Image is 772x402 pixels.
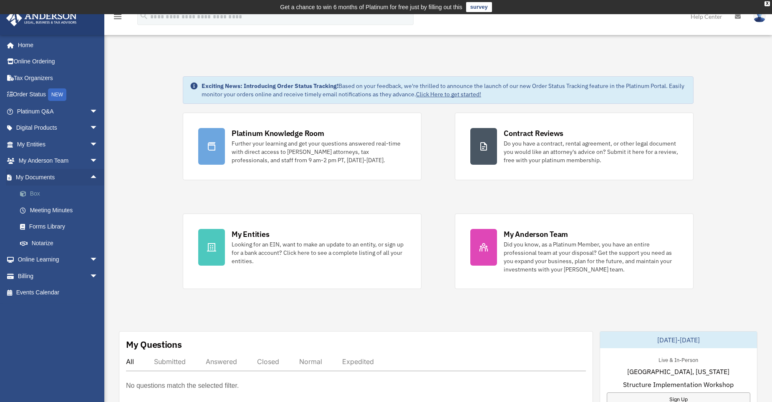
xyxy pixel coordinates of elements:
[455,113,694,180] a: Contract Reviews Do you have a contract, rental agreement, or other legal document you would like...
[90,120,106,137] span: arrow_drop_down
[466,2,492,12] a: survey
[90,268,106,285] span: arrow_drop_down
[280,2,462,12] div: Get a chance to win 6 months of Platinum for free just by filling out this
[6,70,111,86] a: Tax Organizers
[90,251,106,269] span: arrow_drop_down
[504,128,563,138] div: Contract Reviews
[12,202,111,219] a: Meeting Minutes
[12,235,111,251] a: Notarize
[504,240,678,274] div: Did you know, as a Platinum Member, you have an entire professional team at your disposal? Get th...
[232,240,406,265] div: Looking for an EIN, want to make an update to an entity, or sign up for a bank account? Click her...
[202,82,338,90] strong: Exciting News: Introducing Order Status Tracking!
[139,11,149,20] i: search
[764,1,770,6] div: close
[504,229,568,239] div: My Anderson Team
[4,10,79,26] img: Anderson Advisors Platinum Portal
[113,15,123,22] a: menu
[206,357,237,366] div: Answered
[627,367,729,377] span: [GEOGRAPHIC_DATA], [US_STATE]
[12,186,111,202] a: Box
[126,380,239,392] p: No questions match the selected filter.
[90,136,106,153] span: arrow_drop_down
[753,10,766,23] img: User Pic
[623,379,734,389] span: Structure Implementation Workshop
[90,169,106,186] span: arrow_drop_up
[90,103,106,120] span: arrow_drop_down
[6,153,111,169] a: My Anderson Teamarrow_drop_down
[90,153,106,170] span: arrow_drop_down
[416,90,481,98] a: Click Here to get started!
[600,332,757,348] div: [DATE]-[DATE]
[6,169,111,186] a: My Documentsarrow_drop_up
[652,355,705,364] div: Live & In-Person
[12,219,111,235] a: Forms Library
[183,113,421,180] a: Platinum Knowledge Room Further your learning and get your questions answered real-time with dire...
[257,357,279,366] div: Closed
[6,53,111,70] a: Online Ordering
[6,86,111,103] a: Order StatusNEW
[48,88,66,101] div: NEW
[342,357,374,366] div: Expedited
[6,37,106,53] a: Home
[232,139,406,164] div: Further your learning and get your questions answered real-time with direct access to [PERSON_NAM...
[202,82,686,98] div: Based on your feedback, we're thrilled to announce the launch of our new Order Status Tracking fe...
[455,214,694,289] a: My Anderson Team Did you know, as a Platinum Member, you have an entire professional team at your...
[232,229,269,239] div: My Entities
[6,103,111,120] a: Platinum Q&Aarrow_drop_down
[504,139,678,164] div: Do you have a contract, rental agreement, or other legal document you would like an attorney's ad...
[183,214,421,289] a: My Entities Looking for an EIN, want to make an update to an entity, or sign up for a bank accoun...
[6,136,111,153] a: My Entitiesarrow_drop_down
[154,357,186,366] div: Submitted
[6,284,111,301] a: Events Calendar
[299,357,322,366] div: Normal
[6,120,111,136] a: Digital Productsarrow_drop_down
[6,268,111,284] a: Billingarrow_drop_down
[6,251,111,268] a: Online Learningarrow_drop_down
[113,12,123,22] i: menu
[232,128,324,138] div: Platinum Knowledge Room
[126,357,134,366] div: All
[126,338,182,351] div: My Questions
